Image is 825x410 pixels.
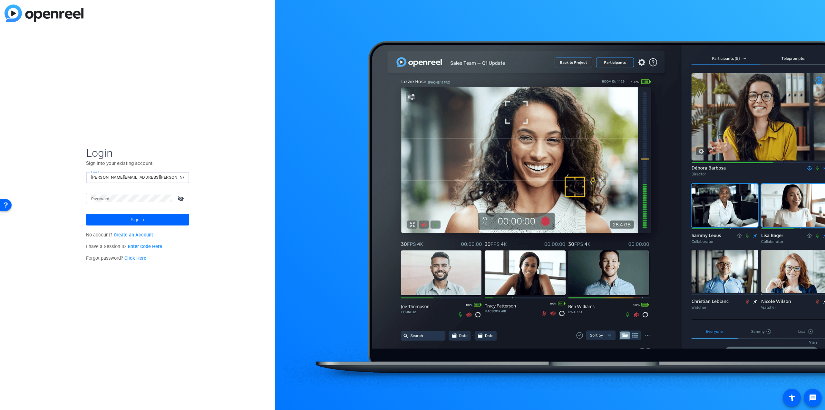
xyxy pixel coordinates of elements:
mat-icon: visibility_off [174,194,189,203]
p: Sign into your existing account. [86,160,189,167]
button: Sign in [86,214,189,225]
mat-label: Email [91,170,99,174]
mat-icon: accessibility [788,394,796,402]
img: blue-gradient.svg [5,5,83,22]
span: Forgot password? [86,255,147,261]
a: Create an Account [114,232,153,238]
span: Sign in [131,212,144,228]
span: Login [86,146,189,160]
span: No account? [86,232,153,238]
a: Click Here [124,255,146,261]
mat-label: Password [91,197,110,201]
input: Enter Email Address [91,174,184,181]
span: I have a Session ID. [86,244,162,249]
mat-icon: message [809,394,817,402]
a: Enter Code Here [128,244,162,249]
